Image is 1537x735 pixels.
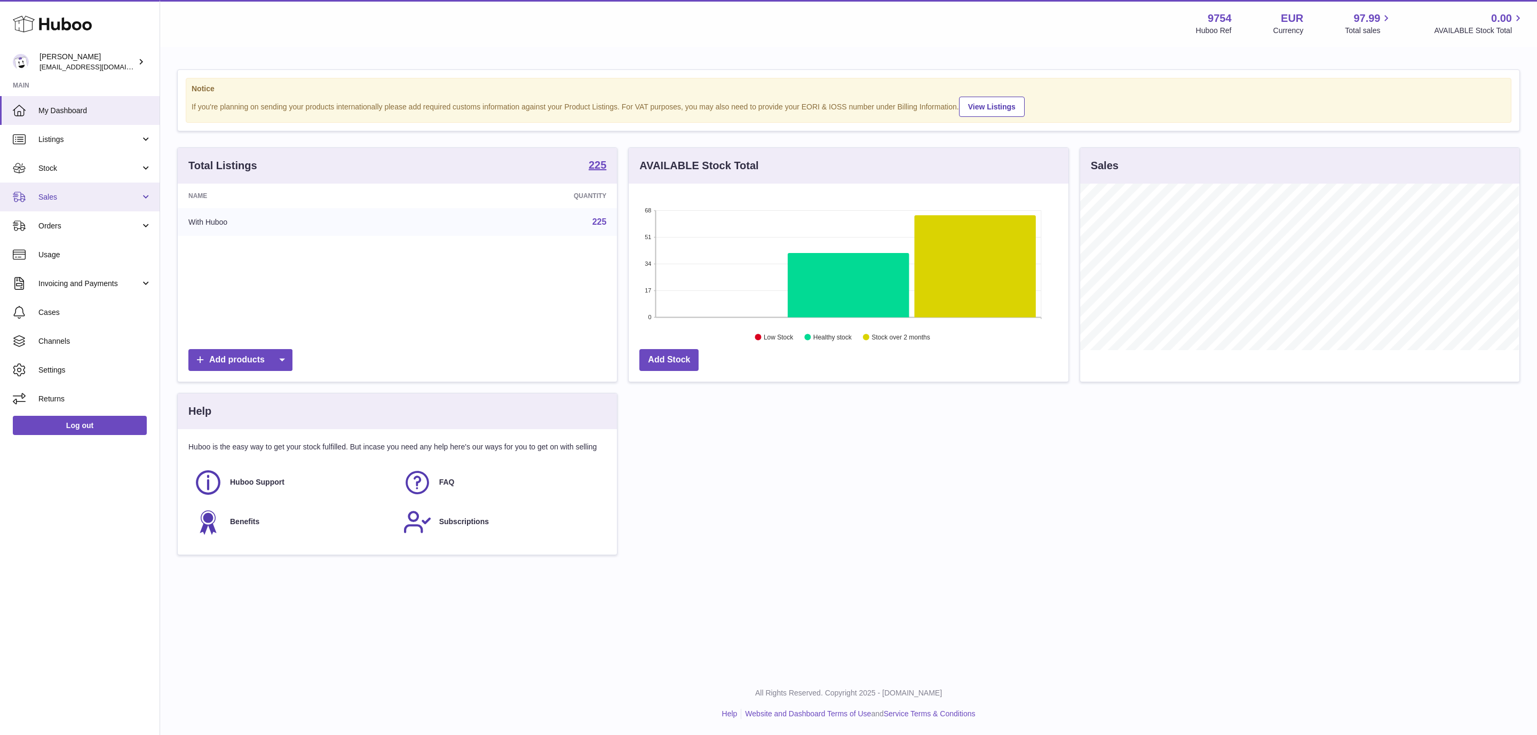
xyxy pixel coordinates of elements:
[745,709,871,718] a: Website and Dashboard Terms of Use
[1345,11,1392,36] a: 97.99 Total sales
[1345,26,1392,36] span: Total sales
[188,404,211,418] h3: Help
[439,517,489,527] span: Subscriptions
[1434,11,1524,36] a: 0.00 AVAILABLE Stock Total
[959,97,1025,117] a: View Listings
[38,307,152,318] span: Cases
[741,709,975,719] li: and
[639,349,699,371] a: Add Stock
[645,260,652,267] text: 34
[403,508,601,536] a: Subscriptions
[589,160,606,170] strong: 225
[645,207,652,214] text: 68
[872,334,930,341] text: Stock over 2 months
[13,54,29,70] img: info@fieldsluxury.london
[188,442,606,452] p: Huboo is the easy way to get your stock fulfilled. But incase you need any help here's our ways f...
[403,468,601,497] a: FAQ
[884,709,976,718] a: Service Terms & Conditions
[813,334,852,341] text: Healthy stock
[169,688,1528,698] p: All Rights Reserved. Copyright 2025 - [DOMAIN_NAME]
[38,135,140,145] span: Listings
[1353,11,1380,26] span: 97.99
[409,184,617,208] th: Quantity
[194,468,392,497] a: Huboo Support
[1273,26,1304,36] div: Currency
[38,250,152,260] span: Usage
[648,314,652,320] text: 0
[188,349,292,371] a: Add products
[192,95,1506,117] div: If you're planning on sending your products internationally please add required customs informati...
[1091,159,1119,173] h3: Sales
[38,365,152,375] span: Settings
[1208,11,1232,26] strong: 9754
[194,508,392,536] a: Benefits
[230,477,284,487] span: Huboo Support
[592,217,607,226] a: 225
[722,709,738,718] a: Help
[38,106,152,116] span: My Dashboard
[1196,26,1232,36] div: Huboo Ref
[178,184,409,208] th: Name
[39,52,136,72] div: [PERSON_NAME]
[13,416,147,435] a: Log out
[192,84,1506,94] strong: Notice
[1491,11,1512,26] span: 0.00
[1281,11,1303,26] strong: EUR
[178,208,409,236] td: With Huboo
[39,62,157,71] span: [EMAIL_ADDRESS][DOMAIN_NAME]
[589,160,606,172] a: 225
[764,334,794,341] text: Low Stock
[38,336,152,346] span: Channels
[1434,26,1524,36] span: AVAILABLE Stock Total
[38,279,140,289] span: Invoicing and Payments
[38,394,152,404] span: Returns
[645,234,652,240] text: 51
[188,159,257,173] h3: Total Listings
[645,287,652,294] text: 17
[38,163,140,173] span: Stock
[38,192,140,202] span: Sales
[230,517,259,527] span: Benefits
[639,159,758,173] h3: AVAILABLE Stock Total
[439,477,455,487] span: FAQ
[38,221,140,231] span: Orders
